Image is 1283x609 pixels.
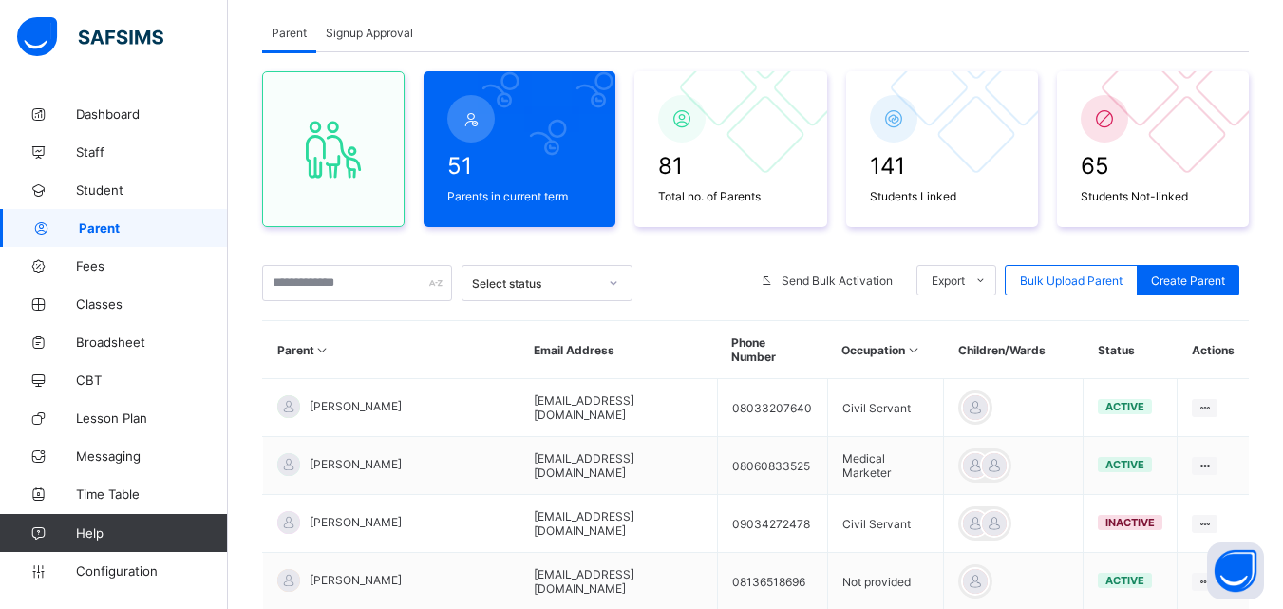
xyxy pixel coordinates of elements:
span: Help [76,525,227,541]
span: Parent [79,220,228,236]
span: Bulk Upload Parent [1020,274,1123,288]
button: Open asap [1207,542,1264,599]
span: 141 [870,152,1014,180]
td: Civil Servant [827,495,944,553]
span: Fees [76,258,228,274]
span: Parent [272,26,307,40]
span: Create Parent [1151,274,1225,288]
i: Sort in Ascending Order [905,343,921,357]
td: Medical Marketer [827,437,944,495]
span: Send Bulk Activation [782,274,893,288]
th: Email Address [519,321,717,379]
span: active [1105,458,1144,471]
img: safsims [17,17,163,57]
span: [PERSON_NAME] [310,515,402,529]
span: inactive [1105,516,1155,529]
span: Students Linked [870,189,1014,203]
span: [PERSON_NAME] [310,457,402,471]
span: Time Table [76,486,228,502]
span: active [1105,400,1144,413]
span: 81 [658,152,802,180]
th: Children/Wards [944,321,1084,379]
span: Signup Approval [326,26,413,40]
td: [EMAIL_ADDRESS][DOMAIN_NAME] [519,437,717,495]
th: Actions [1178,321,1249,379]
span: Lesson Plan [76,410,228,426]
span: Export [932,274,965,288]
span: [PERSON_NAME] [310,573,402,587]
td: 09034272478 [717,495,827,553]
th: Parent [263,321,519,379]
span: 65 [1081,152,1225,180]
span: [PERSON_NAME] [310,399,402,413]
i: Sort in Ascending Order [314,343,330,357]
td: 08033207640 [717,379,827,437]
span: Staff [76,144,228,160]
td: 08060833525 [717,437,827,495]
span: Student [76,182,228,198]
span: Classes [76,296,228,312]
span: Parents in current term [447,189,592,203]
span: active [1105,574,1144,587]
span: Messaging [76,448,228,464]
span: Broadsheet [76,334,228,350]
th: Phone Number [717,321,827,379]
span: Students Not-linked [1081,189,1225,203]
span: Total no. of Parents [658,189,802,203]
td: [EMAIL_ADDRESS][DOMAIN_NAME] [519,495,717,553]
td: Civil Servant [827,379,944,437]
th: Occupation [827,321,944,379]
span: CBT [76,372,228,388]
th: Status [1084,321,1178,379]
div: Select status [472,276,597,291]
span: Dashboard [76,106,228,122]
td: [EMAIL_ADDRESS][DOMAIN_NAME] [519,379,717,437]
span: Configuration [76,563,227,579]
span: 51 [447,152,592,180]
